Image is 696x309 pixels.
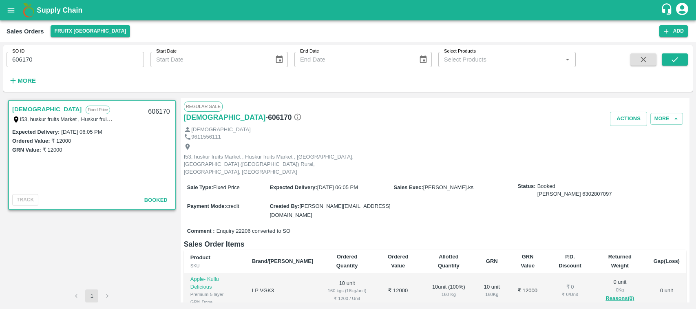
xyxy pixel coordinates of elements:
[68,289,115,302] nav: pagination navigation
[184,238,686,250] h6: Sales Order Items
[20,116,437,122] label: I53, huskur fruits Market , Huskur fruits Market , [GEOGRAPHIC_DATA], [GEOGRAPHIC_DATA] ([GEOGRAP...
[265,112,301,123] h6: - 606170
[190,276,239,291] p: Apple- Kullu Delicious
[659,25,688,37] button: Add
[37,4,661,16] a: Supply Chain
[270,203,299,209] label: Created By :
[675,2,689,19] div: account of current user
[37,6,82,14] b: Supply Chain
[647,273,686,309] td: 0 unit
[86,106,110,114] p: Fixed Price
[217,227,290,235] span: Enquiry 22206 converted to SO
[554,283,586,291] div: ₹ 0
[326,287,368,294] div: 160 kgs (16kg/unit)
[610,112,647,126] button: Actions
[190,254,210,260] b: Product
[429,283,469,298] div: 10 unit ( 100 %)
[599,278,641,303] div: 0 unit
[599,294,641,303] button: Reasons(0)
[187,203,226,209] label: Payment Mode :
[7,52,144,67] input: Enter SO ID
[184,153,367,176] p: I53, huskur fruits Market , Huskur fruits Market , [GEOGRAPHIC_DATA], [GEOGRAPHIC_DATA] ([GEOGRAP...
[156,48,177,55] label: Start Date
[438,254,460,269] b: Allotted Quantity
[415,52,431,67] button: Choose date
[213,184,240,190] span: Fixed Price
[444,48,476,55] label: Select Products
[562,54,573,65] button: Open
[554,291,586,298] div: ₹ 0 / Unit
[245,273,320,309] td: LP VGK3
[190,291,239,298] div: Premium-5 layer
[12,48,24,55] label: SO ID
[187,184,213,190] label: Sale Type :
[320,273,374,309] td: 10 unit
[51,138,71,144] label: ₹ 12000
[654,258,680,264] b: Gap(Loss)
[374,273,422,309] td: ₹ 12000
[12,129,60,135] label: Expected Delivery :
[190,298,239,306] div: GRN Done
[20,2,37,18] img: logo
[388,254,409,269] b: Ordered Value
[429,291,469,298] div: 160 Kg
[187,227,215,235] label: Comment :
[43,147,62,153] label: ₹ 12000
[650,113,683,125] button: More
[270,184,317,190] label: Expected Delivery :
[423,184,474,190] span: [PERSON_NAME].ks
[184,102,223,111] span: Regular Sale
[326,295,368,302] div: ₹ 1200 / Unit
[18,77,36,84] strong: More
[7,26,44,37] div: Sales Orders
[508,273,547,309] td: ₹ 12000
[12,138,50,144] label: Ordered Value:
[537,190,612,198] div: [PERSON_NAME] 6302807097
[486,258,498,264] b: GRN
[2,1,20,20] button: open drawer
[272,52,287,67] button: Choose date
[317,184,358,190] span: [DATE] 06:05 PM
[184,112,266,123] a: [DEMOGRAPHIC_DATA]
[599,286,641,294] div: 0 Kg
[518,183,536,190] label: Status:
[294,52,412,67] input: End Date
[150,52,268,67] input: Start Date
[12,104,82,115] a: [DEMOGRAPHIC_DATA]
[51,25,130,37] button: Select DC
[521,254,535,269] b: GRN Value
[191,126,250,134] p: [DEMOGRAPHIC_DATA]
[608,254,632,269] b: Returned Weight
[482,291,502,298] div: 160 Kg
[394,184,423,190] label: Sales Exec :
[559,254,581,269] b: P.D. Discount
[336,254,358,269] b: Ordered Quantity
[482,283,502,298] div: 10 unit
[190,262,239,269] div: SKU
[270,203,390,218] span: [PERSON_NAME][EMAIL_ADDRESS][DOMAIN_NAME]
[144,197,168,203] span: Booked
[441,54,560,65] input: Select Products
[61,129,102,135] label: [DATE] 06:05 PM
[300,48,319,55] label: End Date
[537,183,612,198] span: Booked
[252,258,313,264] b: Brand/[PERSON_NAME]
[191,133,221,141] p: 9611556111
[143,102,175,121] div: 606170
[661,3,675,18] div: customer-support
[226,203,239,209] span: credit
[85,289,98,302] button: page 1
[7,74,38,88] button: More
[12,147,41,153] label: GRN Value:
